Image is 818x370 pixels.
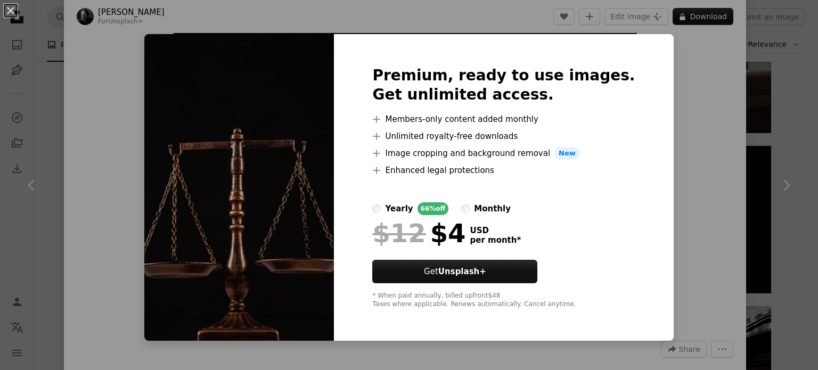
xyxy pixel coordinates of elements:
div: yearly [385,202,413,215]
span: USD [470,226,521,235]
h2: Premium, ready to use images. Get unlimited access. [372,66,635,104]
li: Image cropping and background removal [372,147,635,160]
span: $12 [372,219,426,247]
div: * When paid annually, billed upfront $48 Taxes where applicable. Renews automatically. Cancel any... [372,292,635,309]
li: Enhanced legal protections [372,164,635,177]
div: $4 [372,219,465,247]
img: premium_photo-1668058723804-d7dcd1ffa4c9 [144,34,334,341]
li: Unlimited royalty-free downloads [372,130,635,143]
input: monthly [461,204,470,213]
strong: Unsplash+ [438,267,486,276]
button: GetUnsplash+ [372,260,537,283]
li: Members-only content added monthly [372,113,635,126]
span: New [554,147,580,160]
div: 66% off [418,202,449,215]
span: per month * [470,235,521,245]
div: monthly [474,202,511,215]
input: yearly66%off [372,204,381,213]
